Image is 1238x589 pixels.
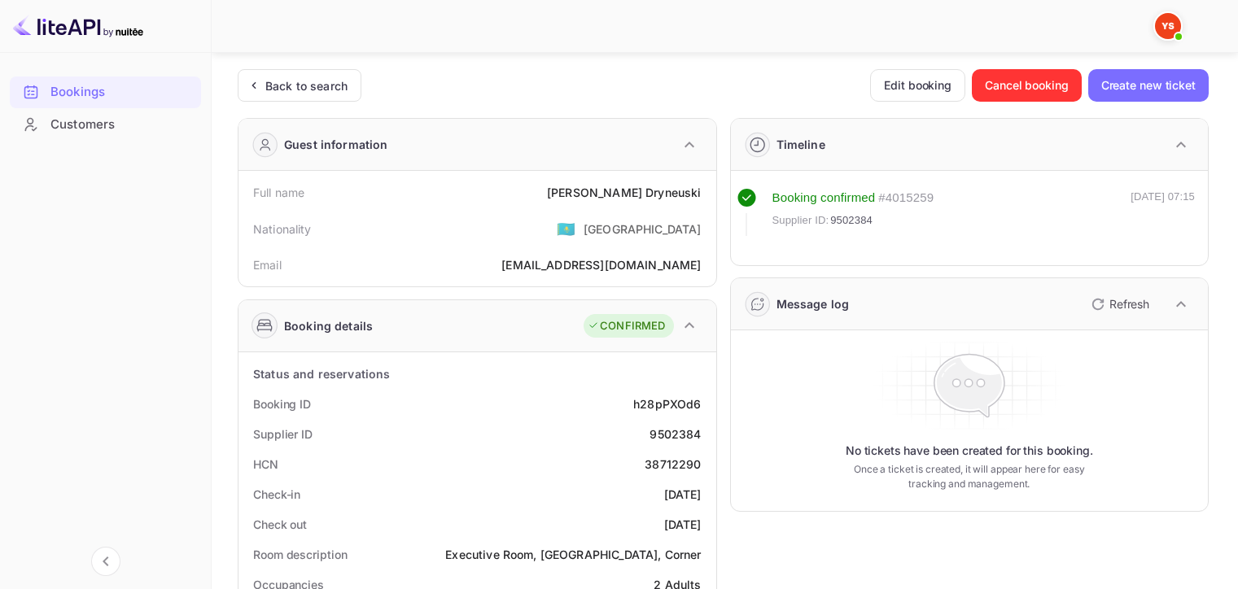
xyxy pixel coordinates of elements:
div: [DATE] 07:15 [1131,189,1195,236]
div: Bookings [50,83,193,102]
div: [EMAIL_ADDRESS][DOMAIN_NAME] [501,256,701,273]
div: Booking ID [253,395,311,412]
div: [DATE] [664,486,702,503]
button: Create new ticket [1088,69,1209,102]
a: Bookings [10,76,201,107]
div: Full name [253,184,304,201]
p: Once a ticket is created, it will appear here for easy tracking and management. [842,462,1097,491]
button: Cancel booking [972,69,1082,102]
div: Executive Room, [GEOGRAPHIC_DATA], Corner [445,546,701,563]
button: Edit booking [870,69,965,102]
div: 38712290 [645,456,701,473]
div: Customers [10,109,201,141]
div: Message log [776,295,850,312]
a: Customers [10,109,201,139]
div: # 4015259 [878,189,934,207]
div: Guest information [284,136,388,153]
div: Back to search [265,77,348,94]
div: Check out [253,516,307,533]
div: CONFIRMED [588,318,665,334]
div: Booking details [284,317,373,334]
div: Customers [50,116,193,134]
button: Collapse navigation [91,547,120,576]
img: Yandex Support [1155,13,1181,39]
div: Status and reservations [253,365,390,382]
div: Check-in [253,486,300,503]
span: United States [557,214,575,243]
div: h28pPXOd6 [633,395,701,412]
div: Room description [253,546,347,563]
div: Nationality [253,220,312,238]
div: Booking confirmed [772,189,876,207]
div: Bookings [10,76,201,108]
img: LiteAPI logo [13,13,143,39]
span: 9502384 [830,212,873,229]
button: Refresh [1082,291,1156,317]
div: Supplier ID [253,425,313,443]
div: [GEOGRAPHIC_DATA] [584,220,702,238]
div: [DATE] [664,516,702,533]
div: 9502384 [650,425,701,443]
p: Refresh [1109,295,1149,312]
div: HCN [253,456,278,473]
p: No tickets have been created for this booking. [846,443,1093,459]
div: [PERSON_NAME] Dryneuski [547,184,701,201]
div: Email [253,256,282,273]
div: Timeline [776,136,825,153]
span: Supplier ID: [772,212,829,229]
